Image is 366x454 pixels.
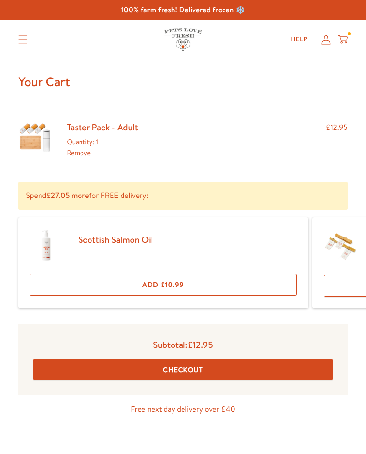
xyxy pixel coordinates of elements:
div: £12.95 [326,121,348,159]
h1: Your Cart [18,74,347,90]
p: Spend for FREE delivery: [18,182,347,210]
a: Scottish Salmon Oil [78,233,153,246]
div: Quantity: 1 [67,137,138,159]
b: £27.05 more [46,190,89,201]
a: Help [283,30,315,49]
button: Add £10.99 [30,274,296,296]
img: Scottish Salmon Oil [30,229,63,262]
img: Taster Pack - Adult [18,121,51,153]
a: Taster Pack - Adult [67,121,138,133]
p: Free next day delivery over £40 [18,403,347,416]
span: £12.95 [187,338,213,351]
summary: Translation missing: en.sections.header.menu [10,28,35,51]
img: Yak Cheese Chews [324,229,357,262]
button: Checkout [33,359,332,380]
p: Subtotal: [33,339,332,350]
a: Remove [67,148,90,158]
img: Pets Love Fresh [164,28,202,50]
